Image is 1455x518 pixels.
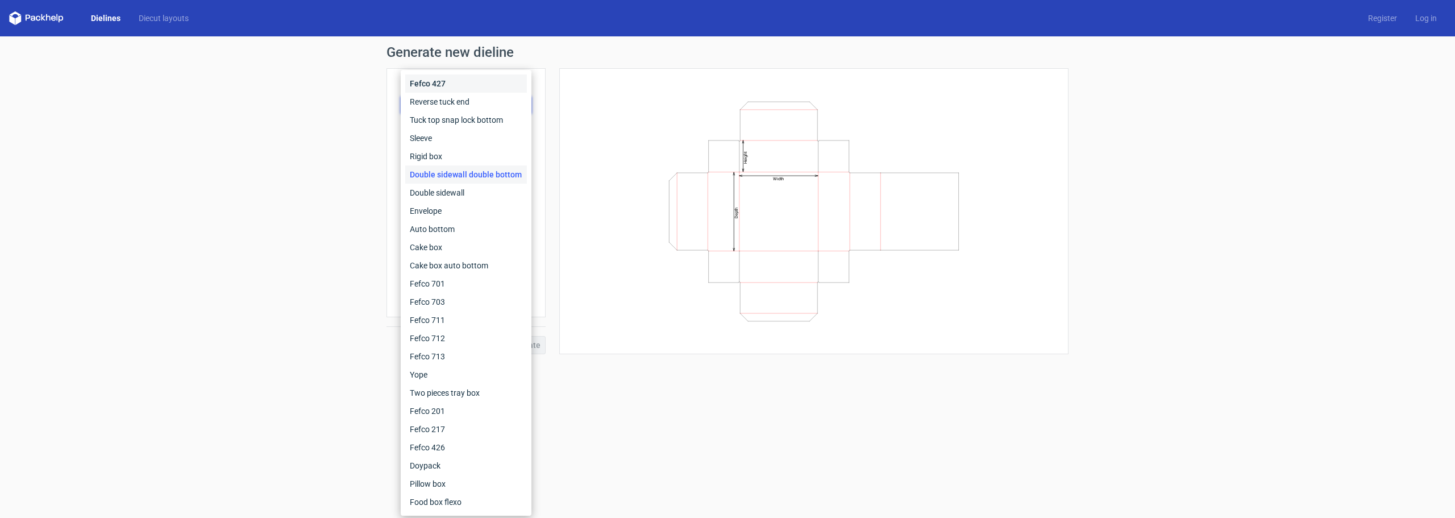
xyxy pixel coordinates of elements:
[82,13,130,24] a: Dielines
[405,202,527,220] div: Envelope
[405,402,527,420] div: Fefco 201
[405,384,527,402] div: Two pieces tray box
[405,311,527,329] div: Fefco 711
[405,293,527,311] div: Fefco 703
[405,457,527,475] div: Doypack
[405,420,527,438] div: Fefco 217
[405,165,527,184] div: Double sidewall double bottom
[1406,13,1446,24] a: Log in
[773,176,784,181] text: Width
[405,93,527,111] div: Reverse tuck end
[405,347,527,366] div: Fefco 713
[405,493,527,511] div: Food box flexo
[1359,13,1406,24] a: Register
[405,366,527,384] div: Yope
[405,129,527,147] div: Sleeve
[734,208,739,218] text: Depth
[405,238,527,256] div: Cake box
[405,74,527,93] div: Fefco 427
[405,256,527,275] div: Cake box auto bottom
[405,184,527,202] div: Double sidewall
[405,111,527,129] div: Tuck top snap lock bottom
[130,13,198,24] a: Diecut layouts
[405,438,527,457] div: Fefco 426
[405,475,527,493] div: Pillow box
[405,220,527,238] div: Auto bottom
[743,151,748,163] text: Height
[405,275,527,293] div: Fefco 701
[405,147,527,165] div: Rigid box
[405,329,527,347] div: Fefco 712
[386,45,1069,59] h1: Generate new dieline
